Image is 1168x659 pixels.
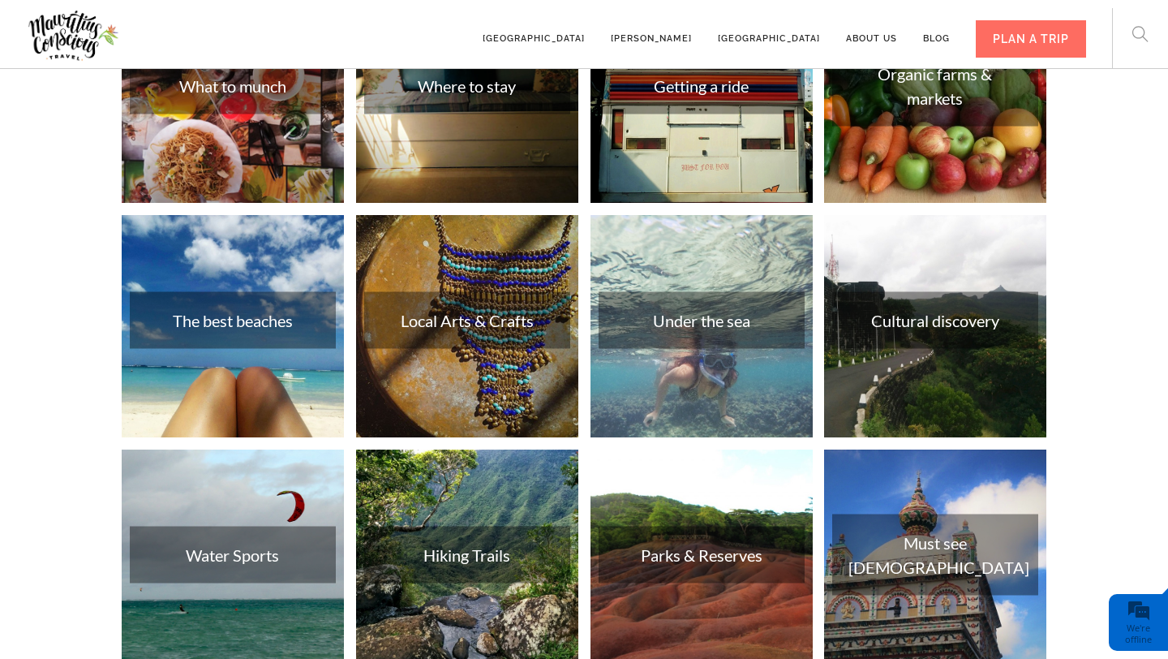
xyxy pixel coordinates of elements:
a: PLAN A TRIP [976,9,1086,54]
a: [PERSON_NAME] [611,9,692,54]
div: PLAN A TRIP [976,20,1086,58]
a: About us [846,9,897,54]
a: Blog [923,9,950,54]
img: Mauritius Conscious Travel [26,5,121,66]
div: We're offline [1113,622,1164,645]
a: [GEOGRAPHIC_DATA] [718,9,820,54]
a: [GEOGRAPHIC_DATA] [483,9,585,54]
